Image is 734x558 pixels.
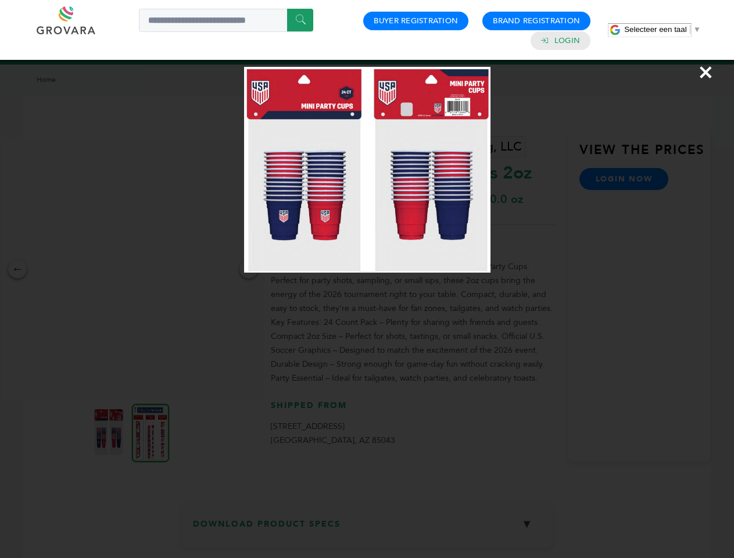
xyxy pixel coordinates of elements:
a: Login [554,35,580,46]
span: Selecteer een taal [624,25,686,34]
span: ▼ [693,25,701,34]
input: Search a product or brand... [139,9,313,32]
span: × [698,56,714,88]
img: Image Preview [244,67,490,273]
a: Brand Registration [493,16,580,26]
a: Buyer Registration [374,16,458,26]
a: Selecteer een taal​ [624,25,701,34]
